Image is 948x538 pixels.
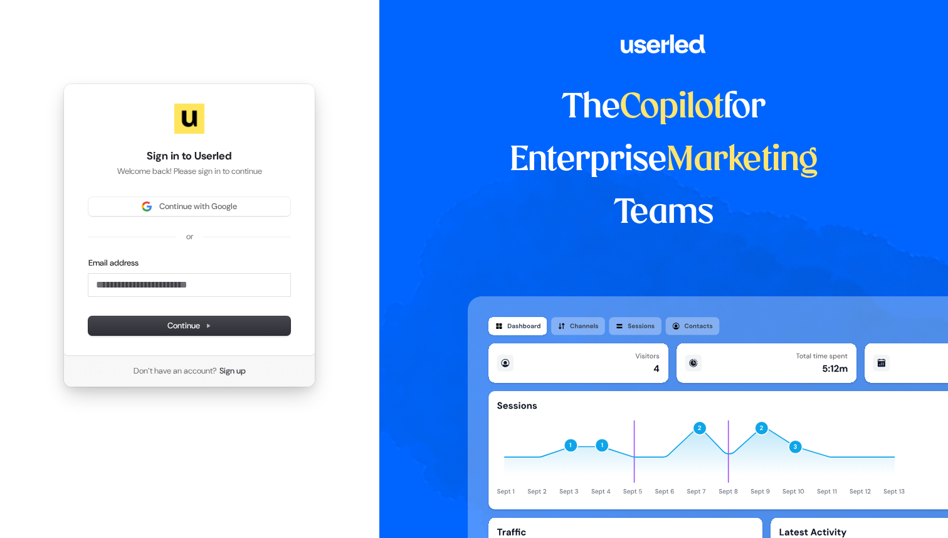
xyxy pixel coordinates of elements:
img: Sign in with Google [142,202,152,212]
button: Sign in with GoogleContinue with Google [88,197,290,216]
span: Don’t have an account? [134,365,217,377]
button: Continue [88,316,290,335]
span: Continue [167,320,211,331]
p: Welcome back! Please sign in to continue [88,166,290,177]
img: Userled [174,104,204,134]
label: Email address [88,257,139,269]
span: Continue with Google [159,201,237,212]
a: Sign up [219,365,246,377]
p: or [186,231,193,242]
h1: The for Enterprise Teams [468,82,860,240]
span: Copilot [620,92,724,124]
span: Marketing [666,144,818,177]
h1: Sign in to Userled [88,149,290,164]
